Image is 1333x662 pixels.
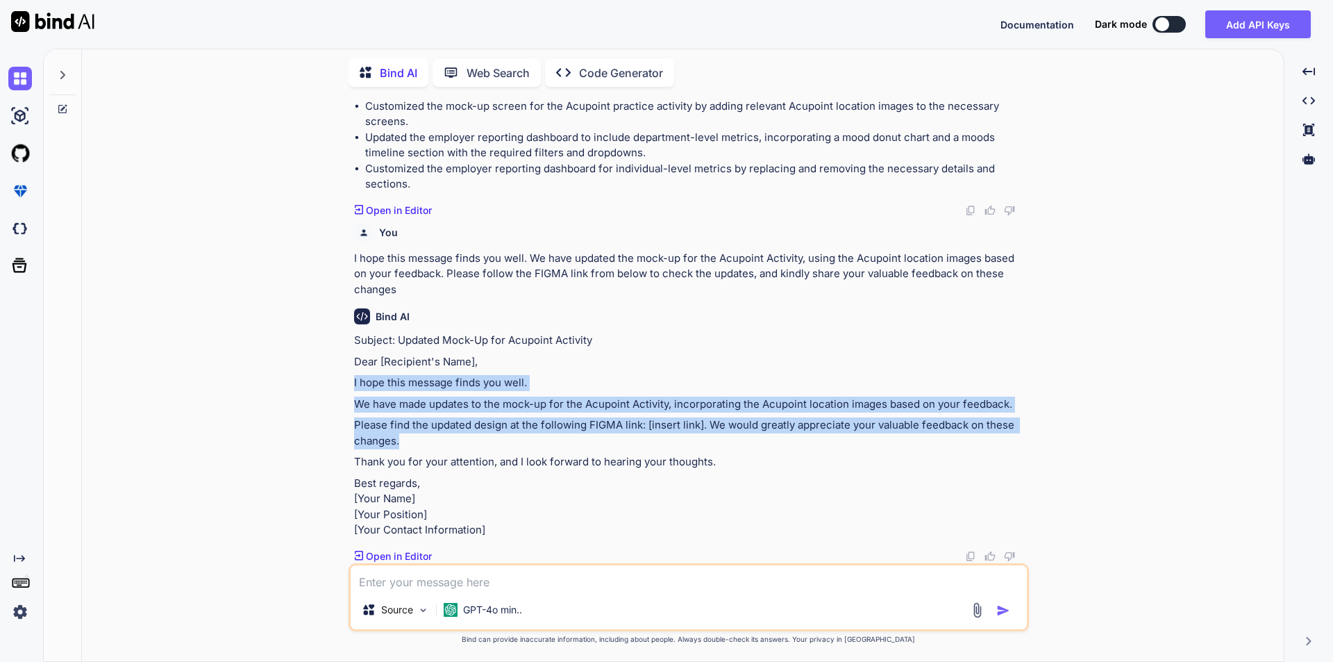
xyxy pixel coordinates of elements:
[8,600,32,624] img: settings
[1000,19,1074,31] span: Documentation
[984,551,996,562] img: like
[365,130,1026,161] li: Updated the employer reporting dashboard to include department-level metrics, incorporating a moo...
[11,11,94,32] img: Bind AI
[354,417,1026,449] p: Please find the updated design at the following FIGMA link: [insert link]. We would greatly appre...
[965,205,976,216] img: copy
[381,603,413,617] p: Source
[965,551,976,562] img: copy
[1004,551,1015,562] img: dislike
[366,204,432,217] p: Open in Editor
[379,226,398,240] h6: You
[365,161,1026,192] li: Customized the employer reporting dashboard for individual-level metrics by replacing and removin...
[8,217,32,240] img: darkCloudIdeIcon
[376,310,410,324] h6: Bind AI
[354,333,1026,349] p: Subject: Updated Mock-Up for Acupoint Activity
[354,375,1026,391] p: I hope this message finds you well.
[1004,205,1015,216] img: dislike
[354,354,1026,370] p: Dear [Recipient's Name],
[417,604,429,616] img: Pick Models
[1095,17,1147,31] span: Dark mode
[984,205,996,216] img: like
[354,397,1026,413] p: We have made updates to the mock-up for the Acupoint Activity, incorporating the Acupoint locatio...
[354,251,1026,298] p: I hope this message finds you well. We have updated the mock-up for the Acupoint Activity, using ...
[444,603,458,617] img: GPT-4o mini
[8,67,32,90] img: chat
[8,104,32,128] img: ai-studio
[1205,10,1311,38] button: Add API Keys
[1000,17,1074,32] button: Documentation
[467,65,530,81] p: Web Search
[996,604,1010,618] img: icon
[579,65,663,81] p: Code Generator
[463,603,522,617] p: GPT-4o min..
[8,142,32,165] img: githubLight
[354,454,1026,470] p: Thank you for your attention, and I look forward to hearing your thoughts.
[354,476,1026,538] p: Best regards, [Your Name] [Your Position] [Your Contact Information]
[365,99,1026,130] li: Customized the mock-up screen for the Acupoint practice activity by adding relevant Acupoint loca...
[8,179,32,203] img: premium
[380,65,417,81] p: Bind AI
[969,602,985,618] img: attachment
[366,549,432,563] p: Open in Editor
[349,634,1029,645] p: Bind can provide inaccurate information, including about people. Always double-check its answers....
